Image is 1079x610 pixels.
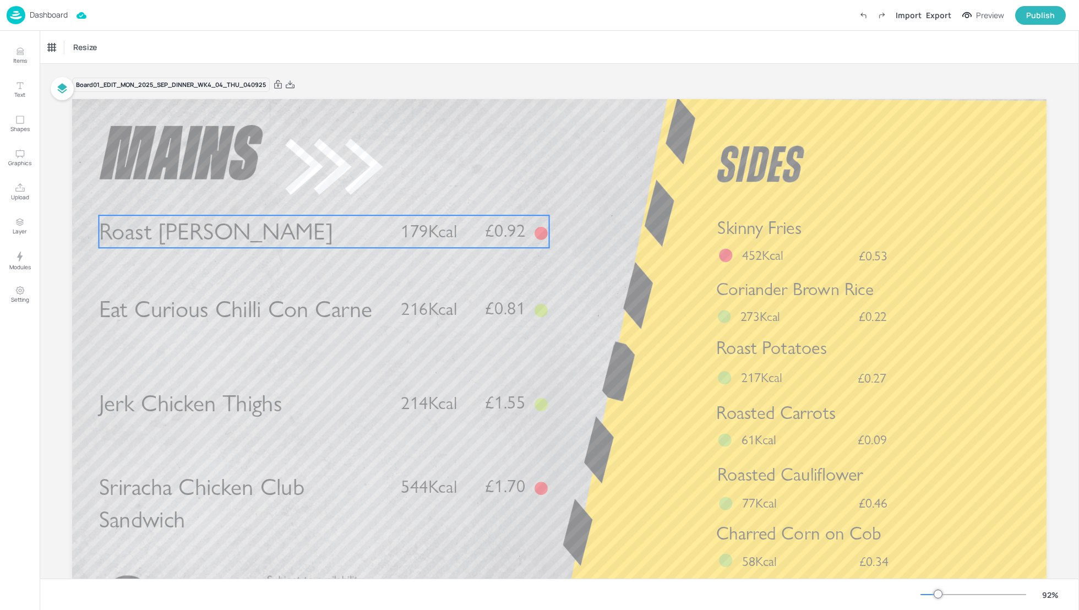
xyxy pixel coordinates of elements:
[717,464,864,486] span: Roasted Cauliflower
[1026,9,1055,21] div: Publish
[742,432,776,448] span: 61Kcal
[401,221,457,242] span: 179Kcal
[71,41,99,53] span: Resize
[716,279,874,299] span: Coriander Brown Rice
[742,247,783,264] span: 452Kcal
[401,392,457,413] span: 214Kcal
[742,553,777,570] span: 58Kcal
[858,372,887,385] span: £0.27
[956,7,1011,24] button: Preview
[716,337,827,359] span: Roast Potatoes
[859,555,889,568] span: £0.34
[859,311,887,323] span: £0.22
[99,389,282,417] span: Jerk Chicken Thighs
[1037,589,1064,601] div: 92 %
[485,477,525,495] span: £1.70
[485,394,525,411] span: £1.55
[99,217,333,246] span: Roast [PERSON_NAME]
[30,11,68,19] p: Dashboard
[740,308,780,324] span: 273Kcal
[401,476,457,497] span: 544Kcal
[742,495,777,511] span: 77Kcal
[896,9,922,21] div: Import
[485,299,525,317] span: £0.81
[859,249,888,262] span: £0.53
[72,78,270,92] div: Board 01_EDIT_MON_2025_SEP_DINNER_WK4_04_THU_040925
[873,6,891,25] label: Redo (Ctrl + Y)
[485,222,525,240] span: £0.92
[401,298,457,319] span: 216Kcal
[976,9,1004,21] div: Preview
[716,522,881,544] span: Charred Corn on Cob
[926,9,951,21] div: Export
[99,472,304,533] span: Sriracha Chicken Club Sandwich
[716,402,836,424] span: Roasted Carrots
[99,295,373,323] span: Eat Curious Chilli Con Carne
[7,6,25,24] img: logo-86c26b7e.jpg
[717,217,802,239] span: Skinny Fries
[854,6,873,25] label: Undo (Ctrl + Z)
[741,369,782,386] span: 217Kcal
[858,433,887,446] span: £0.09
[1015,6,1066,25] button: Publish
[859,497,888,510] span: £0.46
